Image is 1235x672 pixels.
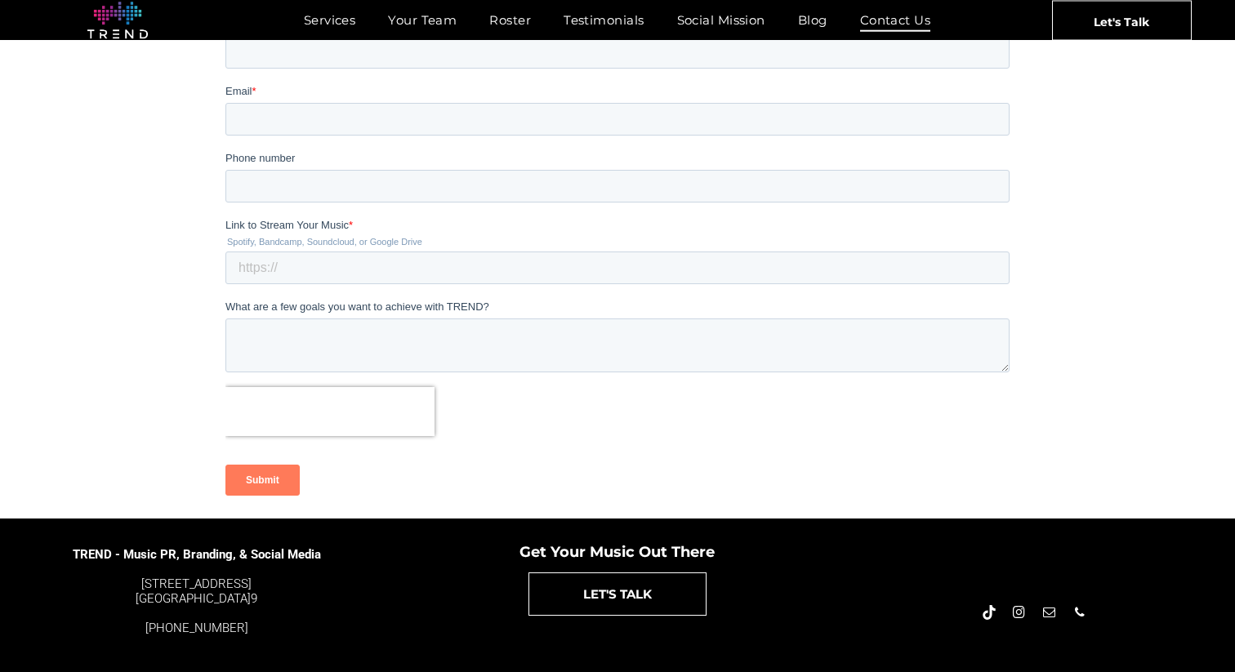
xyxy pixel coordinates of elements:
[844,8,947,32] a: Contact Us
[528,572,707,616] a: LET'S TALK
[547,8,660,32] a: Testimonials
[782,8,844,32] a: Blog
[1010,603,1028,625] a: instagram
[288,8,372,32] a: Services
[225,16,1010,510] iframe: Form 0
[1153,594,1235,672] iframe: Chat Widget
[583,573,652,615] span: LET'S TALK
[145,621,248,635] a: [PHONE_NUMBER]
[136,576,252,606] font: [STREET_ADDRESS] [GEOGRAPHIC_DATA]
[73,547,321,562] span: TREND - Music PR, Branding, & Social Media
[1094,1,1149,42] span: Let's Talk
[473,8,547,32] a: Roster
[87,2,148,39] img: logo
[72,576,322,606] div: 9
[980,603,998,625] a: Tiktok
[136,576,252,606] a: [STREET_ADDRESS][GEOGRAPHIC_DATA]
[519,543,715,561] span: Get Your Music Out There
[1071,603,1089,625] a: phone
[372,8,473,32] a: Your Team
[661,8,782,32] a: Social Mission
[1041,603,1059,625] a: email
